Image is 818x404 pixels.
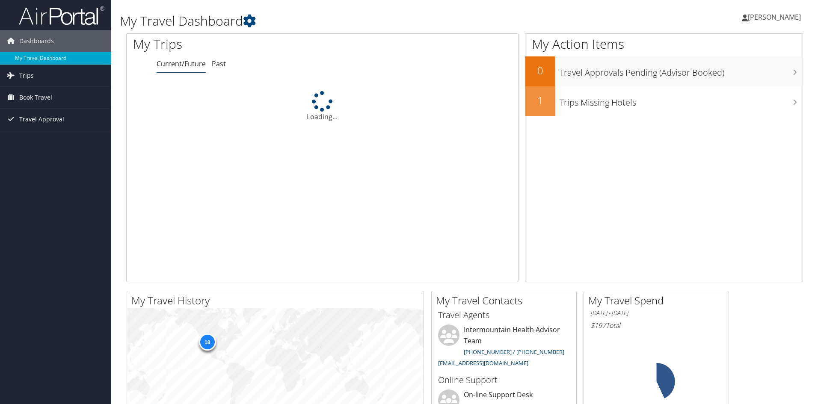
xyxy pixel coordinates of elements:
[742,4,809,30] a: [PERSON_NAME]
[131,293,424,308] h2: My Travel History
[438,359,528,367] a: [EMAIL_ADDRESS][DOMAIN_NAME]
[560,92,803,109] h3: Trips Missing Hotels
[438,309,570,321] h3: Travel Agents
[588,293,729,308] h2: My Travel Spend
[436,293,576,308] h2: My Travel Contacts
[434,324,574,370] li: Intermountain Health Advisor Team
[464,348,564,356] a: [PHONE_NUMBER] / [PHONE_NUMBER]
[19,6,104,26] img: airportal-logo.png
[157,59,206,68] a: Current/Future
[19,30,54,52] span: Dashboards
[525,93,555,108] h2: 1
[590,309,722,317] h6: [DATE] - [DATE]
[525,35,803,53] h1: My Action Items
[212,59,226,68] a: Past
[19,109,64,130] span: Travel Approval
[438,374,570,386] h3: Online Support
[19,87,52,108] span: Book Travel
[133,35,349,53] h1: My Trips
[525,56,803,86] a: 0Travel Approvals Pending (Advisor Booked)
[19,65,34,86] span: Trips
[560,62,803,79] h3: Travel Approvals Pending (Advisor Booked)
[199,333,216,351] div: 18
[590,321,606,330] span: $197
[590,321,722,330] h6: Total
[120,12,580,30] h1: My Travel Dashboard
[748,12,801,22] span: [PERSON_NAME]
[525,63,555,78] h2: 0
[127,91,518,122] div: Loading...
[525,86,803,116] a: 1Trips Missing Hotels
